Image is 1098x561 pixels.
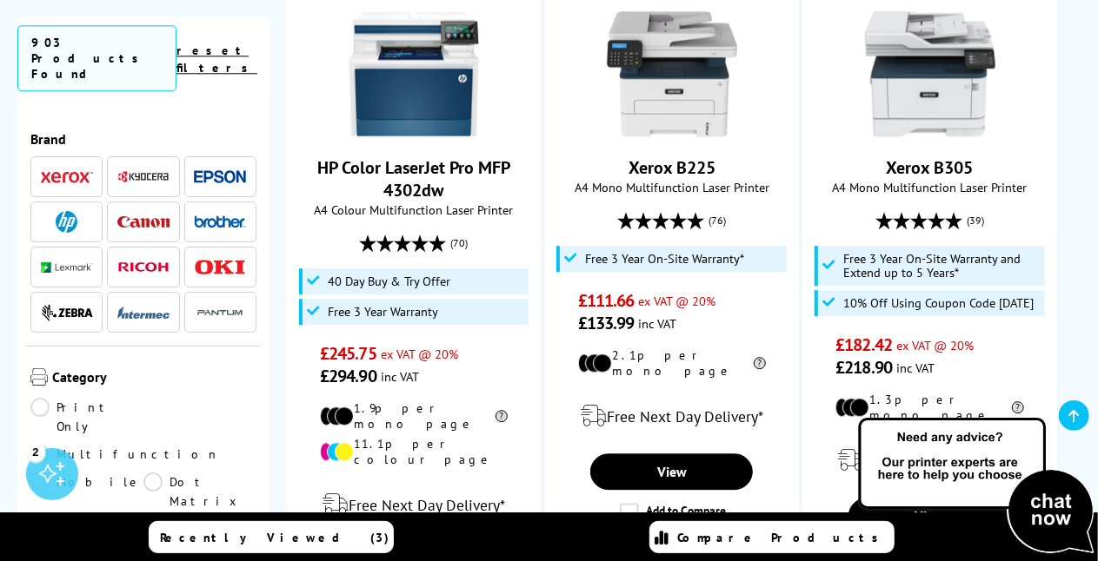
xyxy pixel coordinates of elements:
img: Category [30,369,48,386]
label: Add to Compare [620,503,726,522]
span: £218.90 [835,356,892,379]
a: Xerox B225 [607,125,737,142]
a: View [590,453,753,490]
img: HP Color LaserJet Pro MFP 4302dw [349,9,479,139]
span: Free 3 Year On-Site Warranty* [585,252,744,266]
div: modal_delivery [812,436,1047,485]
a: Epson [194,167,246,188]
span: inc VAT [896,360,935,376]
span: Compare Products [678,530,888,545]
img: Intermec [117,307,170,320]
a: Xerox B225 [629,156,715,179]
div: 2 [26,442,45,461]
span: 10% Off Using Coupon Code [DATE] [843,296,1034,310]
span: £294.90 [320,365,376,387]
span: 903 Products Found [17,26,176,92]
span: £182.42 [835,333,892,356]
span: Recently Viewed (3) [161,530,390,545]
a: HP Color LaserJet Pro MFP 4302dw [349,125,479,142]
div: modal_delivery [296,480,531,529]
li: 11.1p per colour page [320,436,508,467]
span: 40 Day Buy & Try Offer [328,274,450,288]
a: Ricoh [117,257,170,279]
a: Print Only [30,399,143,437]
a: Canon [117,212,170,234]
a: HP [41,212,93,234]
span: inc VAT [381,368,419,385]
span: ex VAT @ 20% [381,346,458,362]
span: £245.75 [320,342,376,365]
a: OKI [194,257,246,279]
span: (39) [967,204,984,237]
a: Recently Viewed (3) [149,521,394,553]
span: £111.66 [578,289,635,312]
img: Pantum [194,303,246,324]
li: 2.1p per mono page [578,347,766,379]
img: Kyocera [117,171,170,184]
span: Category [52,369,256,390]
span: A4 Colour Multifunction Laser Printer [296,201,531,218]
span: inc VAT [638,315,676,332]
a: Brother [194,212,246,234]
span: A4 Mono Multifunction Laser Printer [812,179,1047,195]
a: Intermec [117,302,170,324]
img: OKI [194,261,246,275]
img: Canon [117,217,170,228]
div: modal_delivery [555,392,789,440]
img: Epson [194,171,246,184]
span: A4 Mono Multifunction Laser Printer [555,179,789,195]
span: £133.99 [578,312,635,334]
a: Lexmark [41,257,93,279]
a: Compare Products [649,521,895,553]
a: Mobile [30,473,143,511]
a: Pantum [194,302,246,324]
a: Zebra [41,302,93,324]
img: Xerox [41,172,93,184]
a: reset filters [176,43,257,76]
img: Open Live Chat window [855,415,1098,558]
img: Xerox B305 [865,9,995,139]
a: HP Color LaserJet Pro MFP 4302dw [317,156,510,201]
span: Free 3 Year Warranty [328,305,438,319]
a: Xerox B305 [865,125,995,142]
span: (76) [709,204,726,237]
span: (70) [451,227,469,260]
img: HP [56,212,77,234]
img: Lexmark [41,263,93,274]
a: Multifunction [30,445,220,465]
span: Free 3 Year On-Site Warranty and Extend up to 5 Years* [843,252,1041,280]
a: Dot Matrix [143,473,256,511]
img: Xerox B225 [607,9,737,139]
img: Ricoh [117,263,170,273]
li: 1.9p per mono page [320,400,508,432]
li: 1.3p per mono page [835,392,1023,423]
span: Brand [30,131,256,148]
a: Xerox [41,167,93,188]
span: ex VAT @ 20% [638,293,715,309]
span: ex VAT @ 20% [896,337,974,353]
a: Kyocera [117,167,170,188]
img: Zebra [41,305,93,322]
a: Xerox B305 [887,156,974,179]
img: Brother [194,216,246,228]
